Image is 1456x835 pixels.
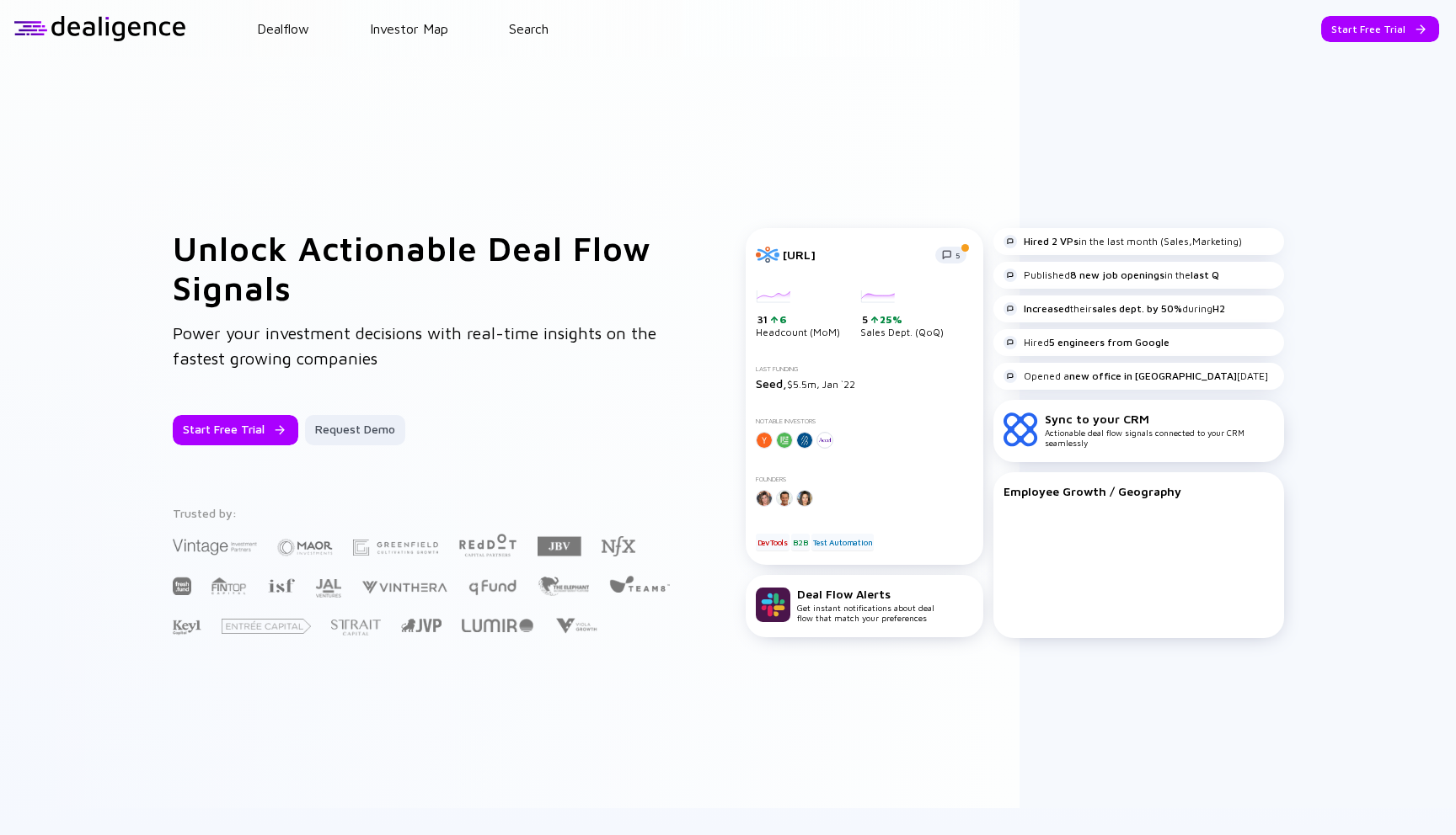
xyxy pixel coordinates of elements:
[756,365,973,373] div: Last Funding
[305,415,405,445] button: Request Demo
[509,21,549,36] a: Search
[1070,269,1164,281] strong: 8 new job openings
[554,618,598,634] img: Viola Growth
[538,577,589,596] img: The Elephant
[756,376,787,391] span: Seed,
[468,577,517,597] img: Q Fund
[173,323,656,368] span: Power your investment decisions with real-time insights on the fastest growing companies
[609,575,670,593] img: Team8
[173,506,673,520] div: Trusted by:
[862,313,944,327] div: 5
[1004,302,1225,316] div: their during
[756,534,790,550] div: DevTools
[222,619,311,634] img: Entrée Capital
[756,376,973,391] div: $5.5m, Jan `22
[756,290,840,339] div: Headcount (MoM)
[797,587,934,623] div: Get instant notifications about deal flow that match your preferences
[267,577,295,593] img: Israel Secondary Fund
[173,620,201,636] img: Key1 Capital
[1049,336,1170,348] strong: 5 engineers from Google
[1004,484,1274,498] div: Employee Growth / Geography
[401,619,442,632] img: Jerusalem Venture Partners
[1045,412,1274,426] div: Sync to your CRM
[1024,235,1079,247] strong: Hired 2 VPs
[1321,16,1439,42] button: Start Free Trial
[353,540,438,556] img: Greenfield Partners
[331,620,381,636] img: Strait Capital
[1004,370,1268,383] div: Opened a [DATE]
[173,537,257,556] img: Vintage Investment Partners
[756,417,973,425] div: Notable Investors
[462,619,533,632] img: Lumir Ventures
[370,21,448,36] a: Investor Map
[1069,370,1237,382] strong: new office in [GEOGRAPHIC_DATA]
[1045,412,1274,448] div: Actionable deal flow signals connected to your CRM seamlessly
[277,534,333,561] img: Maor Investments
[257,21,309,36] a: Dealflow
[173,415,298,445] button: Start Free Trial
[757,313,840,327] div: 31
[878,313,902,326] div: 25%
[538,535,581,557] img: JBV Capital
[173,228,678,307] h1: Unlock Actionable Deal Flow Signals
[791,534,809,550] div: B2B
[1212,302,1225,315] strong: H2
[361,579,447,595] img: Vinthera
[1004,235,1242,248] div: in the last month (Sales,Marketing)
[756,476,973,483] div: Founders
[1024,302,1070,315] strong: Increased
[315,579,341,598] img: JAL Ventures
[811,534,874,550] div: Test Automation
[458,530,517,558] img: Red Dot Capital Partners
[602,536,635,556] img: NFX
[211,577,247,595] img: FINTOP Capital
[860,290,944,339] div: Sales Dept. (QoQ)
[1092,302,1182,315] strong: sales dept. by 50%
[797,587,934,601] div: Deal Flow Alerts
[778,313,787,326] div: 6
[783,247,925,262] div: [URL]
[1191,269,1219,281] strong: last Q
[1004,336,1170,349] div: Hired
[1004,269,1219,282] div: Published in the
